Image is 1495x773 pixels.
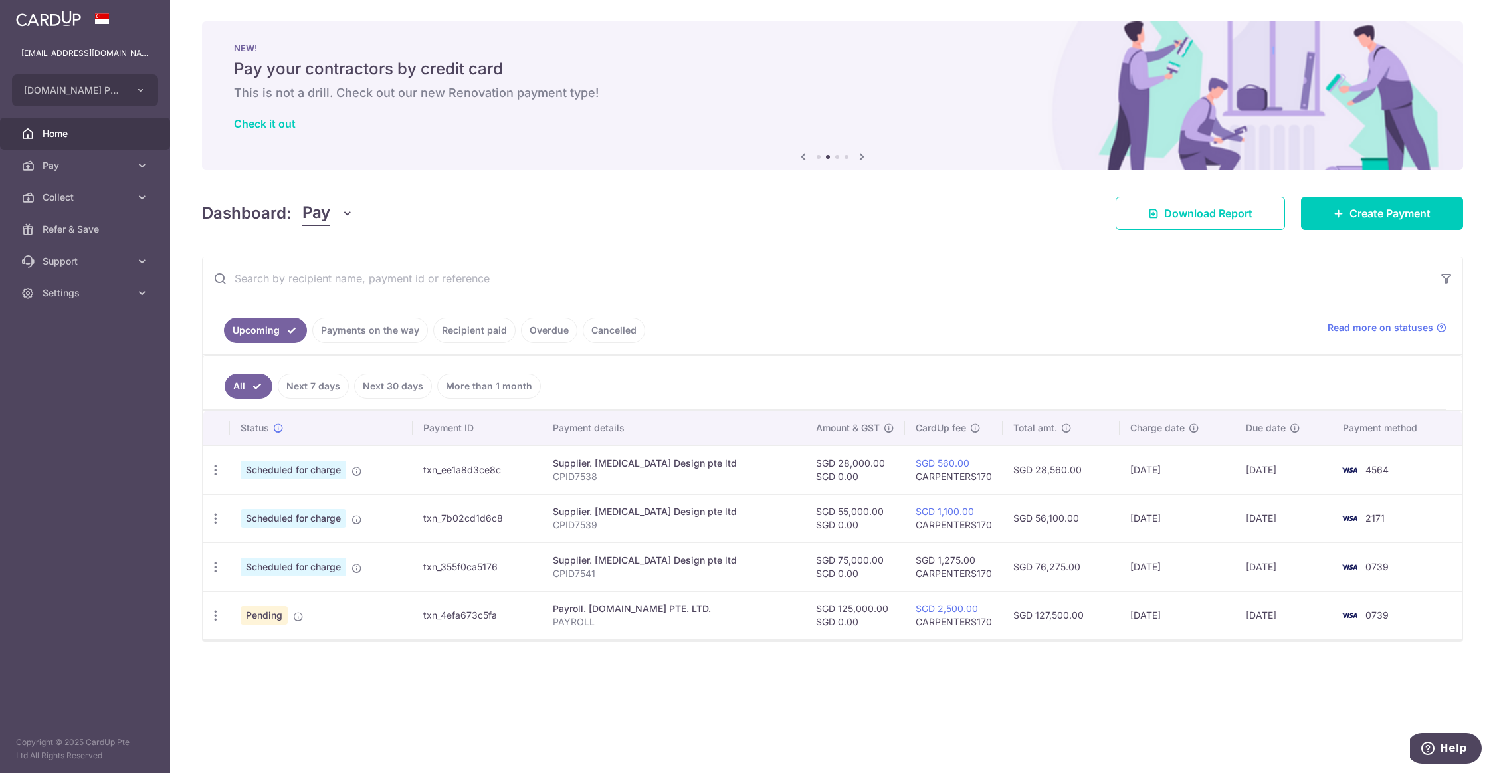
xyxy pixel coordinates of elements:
td: [DATE] [1120,445,1235,494]
a: Upcoming [224,318,307,343]
span: Read more on statuses [1328,321,1433,334]
p: CPID7539 [553,518,795,532]
p: CPID7541 [553,567,795,580]
div: Payroll. [DOMAIN_NAME] PTE. LTD. [553,602,795,615]
span: Refer & Save [43,223,130,236]
img: CardUp [16,11,81,27]
td: [DATE] [1120,494,1235,542]
th: Payment ID [413,411,542,445]
span: [DOMAIN_NAME] PTE. LTD. [24,84,122,97]
div: Supplier. [MEDICAL_DATA] Design pte ltd [553,505,795,518]
span: Pay [302,201,330,226]
a: Recipient paid [433,318,516,343]
iframe: Opens a widget where you can find more information [1410,733,1482,766]
th: Payment method [1332,411,1462,445]
a: SGD 2,500.00 [916,603,978,614]
span: Pay [43,159,130,172]
span: Download Report [1164,205,1252,221]
a: More than 1 month [437,374,541,399]
img: Bank Card [1336,510,1363,526]
h6: This is not a drill. Check out our new Renovation payment type! [234,85,1431,101]
h4: Dashboard: [202,201,292,225]
span: Create Payment [1349,205,1431,221]
button: Pay [302,201,353,226]
td: SGD 56,100.00 [1003,494,1120,542]
span: CardUp fee [916,421,966,435]
p: PAYROLL [553,615,795,629]
td: SGD 75,000.00 SGD 0.00 [805,542,905,591]
span: Collect [43,191,130,204]
td: txn_7b02cd1d6c8 [413,494,542,542]
a: SGD 560.00 [916,457,969,469]
p: NEW! [234,43,1431,53]
img: Bank Card [1336,462,1363,478]
td: txn_4efa673c5fa [413,591,542,639]
img: Renovation banner [202,21,1463,170]
td: txn_355f0ca5176 [413,542,542,591]
td: SGD 1,275.00 CARPENTERS170 [905,542,1003,591]
span: Scheduled for charge [241,461,346,479]
a: All [225,374,272,399]
button: [DOMAIN_NAME] PTE. LTD. [12,74,158,106]
td: CARPENTERS170 [905,494,1003,542]
a: Cancelled [583,318,645,343]
td: SGD 127,500.00 [1003,591,1120,639]
span: Status [241,421,269,435]
th: Payment details [542,411,805,445]
span: Amount & GST [816,421,880,435]
a: Next 30 days [354,374,432,399]
td: SGD 55,000.00 SGD 0.00 [805,494,905,542]
a: Overdue [521,318,577,343]
td: [DATE] [1235,445,1332,494]
span: Scheduled for charge [241,558,346,576]
img: Bank Card [1336,607,1363,623]
td: CARPENTERS170 [905,591,1003,639]
td: [DATE] [1235,542,1332,591]
td: [DATE] [1120,591,1235,639]
p: [EMAIL_ADDRESS][DOMAIN_NAME] [21,47,149,60]
a: Check it out [234,117,296,130]
a: Download Report [1116,197,1285,230]
input: Search by recipient name, payment id or reference [203,257,1431,300]
td: [DATE] [1235,494,1332,542]
a: Create Payment [1301,197,1463,230]
a: Read more on statuses [1328,321,1446,334]
td: SGD 76,275.00 [1003,542,1120,591]
span: 0739 [1365,609,1389,621]
span: Total amt. [1013,421,1057,435]
p: CPID7538 [553,470,795,483]
span: Home [43,127,130,140]
span: Scheduled for charge [241,509,346,528]
span: Support [43,255,130,268]
span: Charge date [1130,421,1185,435]
div: Supplier. [MEDICAL_DATA] Design pte ltd [553,554,795,567]
span: Settings [43,286,130,300]
td: [DATE] [1235,591,1332,639]
a: SGD 1,100.00 [916,506,974,517]
a: Payments on the way [312,318,428,343]
td: SGD 28,000.00 SGD 0.00 [805,445,905,494]
span: Due date [1246,421,1286,435]
td: txn_ee1a8d3ce8c [413,445,542,494]
div: Supplier. [MEDICAL_DATA] Design pte ltd [553,457,795,470]
span: 2171 [1365,512,1385,524]
img: Bank Card [1336,559,1363,575]
span: 0739 [1365,561,1389,572]
span: Pending [241,606,288,625]
td: [DATE] [1120,542,1235,591]
a: Next 7 days [278,374,349,399]
span: 4564 [1365,464,1389,475]
td: CARPENTERS170 [905,445,1003,494]
h5: Pay your contractors by credit card [234,58,1431,80]
td: SGD 28,560.00 [1003,445,1120,494]
td: SGD 125,000.00 SGD 0.00 [805,591,905,639]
